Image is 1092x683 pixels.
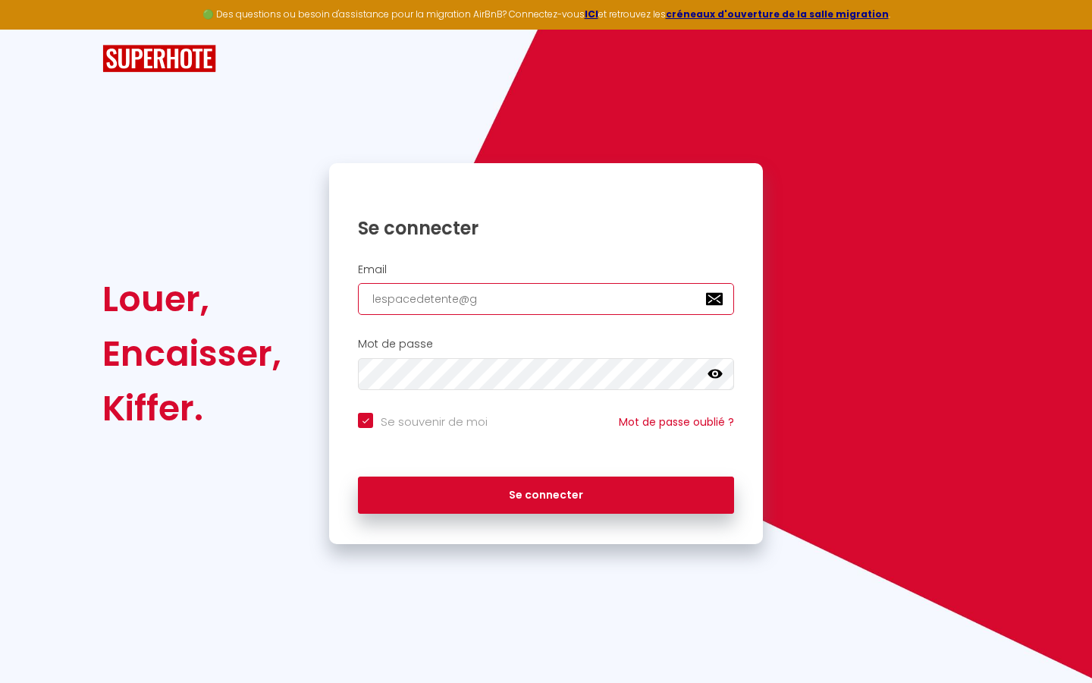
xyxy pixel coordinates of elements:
[102,326,281,381] div: Encaisser,
[358,216,734,240] h1: Se connecter
[619,414,734,430] a: Mot de passe oublié ?
[102,45,216,73] img: SuperHote logo
[102,381,281,436] div: Kiffer.
[358,477,734,515] button: Se connecter
[102,272,281,326] div: Louer,
[12,6,58,52] button: Ouvrir le widget de chat LiveChat
[358,338,734,351] h2: Mot de passe
[666,8,889,20] a: créneaux d'ouverture de la salle migration
[358,263,734,276] h2: Email
[358,283,734,315] input: Ton Email
[585,8,598,20] a: ICI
